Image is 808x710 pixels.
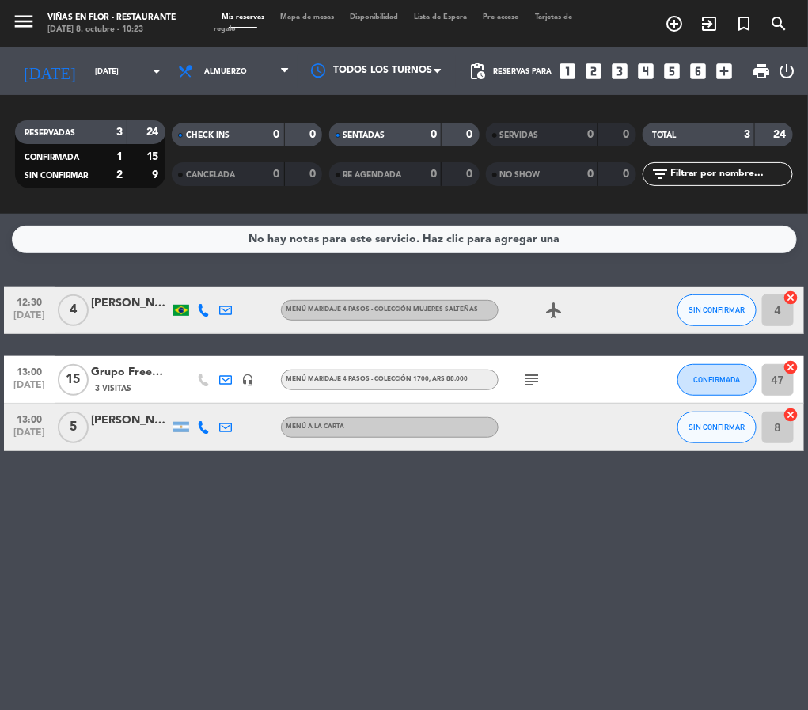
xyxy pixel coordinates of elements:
i: filter_list [651,165,670,184]
strong: 15 [146,151,162,162]
strong: 0 [309,129,319,140]
strong: 0 [309,169,319,180]
div: [PERSON_NAME] [91,412,170,430]
span: 12:30 [9,292,49,310]
i: [DATE] [12,55,87,87]
i: looks_5 [662,61,682,82]
button: CONFIRMADA [677,364,757,396]
div: No hay notas para este servicio. Haz clic para agregar una [248,230,560,249]
span: SIN CONFIRMAR [689,423,745,431]
span: pending_actions [468,62,487,81]
strong: 0 [274,169,280,180]
span: Menú maridaje 4 pasos - Colección Mujeres Salteñas [286,306,478,313]
span: 3 Visitas [95,382,131,395]
i: looks_one [557,61,578,82]
span: 4 [58,294,89,326]
span: Mis reservas [214,13,272,21]
span: NO SHOW [500,171,541,179]
i: arrow_drop_down [147,62,166,81]
strong: 0 [623,169,632,180]
i: turned_in_not [734,14,753,33]
strong: 3 [116,127,123,138]
strong: 0 [274,129,280,140]
i: cancel [783,407,799,423]
span: 5 [58,412,89,443]
div: Grupo Freeway Viagens [91,363,170,382]
i: power_settings_new [777,62,796,81]
i: cancel [783,359,799,375]
span: Pre-acceso [475,13,527,21]
strong: 0 [466,169,476,180]
span: SIN CONFIRMAR [25,172,88,180]
span: TOTAL [652,131,677,139]
i: headset_mic [241,374,254,386]
span: SIN CONFIRMAR [689,306,745,314]
span: print [752,62,771,81]
span: CONFIRMADA [693,375,740,384]
strong: 1 [116,151,123,162]
span: SERVIDAS [500,131,539,139]
span: CONFIRMADA [25,154,79,161]
button: SIN CONFIRMAR [677,412,757,443]
i: looks_4 [635,61,656,82]
strong: 24 [146,127,162,138]
strong: 0 [587,169,594,180]
span: RESERVADAS [25,129,75,137]
i: add_circle_outline [665,14,684,33]
strong: 9 [153,169,162,180]
span: CANCELADA [186,171,235,179]
span: Reservas para [493,67,552,76]
span: 13:00 [9,362,49,380]
strong: 0 [623,129,632,140]
i: looks_3 [609,61,630,82]
strong: 0 [431,129,437,140]
strong: 0 [587,129,594,140]
button: menu [12,9,36,38]
span: Lista de Espera [406,13,475,21]
span: Mapa de mesas [272,13,342,21]
span: , ARS 88.000 [429,376,468,382]
strong: 0 [466,129,476,140]
span: RE AGENDADA [343,171,402,179]
span: Almuerzo [204,67,247,76]
button: SIN CONFIRMAR [677,294,757,326]
span: Disponibilidad [342,13,406,21]
span: [DATE] [9,310,49,328]
strong: 2 [116,169,123,180]
span: 13:00 [9,409,49,427]
span: [DATE] [9,380,49,398]
div: [PERSON_NAME] [91,294,170,313]
strong: 0 [431,169,437,180]
i: menu [12,9,36,33]
i: search [769,14,788,33]
span: SENTADAS [343,131,385,139]
input: Filtrar por nombre... [670,165,792,183]
span: CHECK INS [186,131,230,139]
span: Menú a la carta [286,423,344,430]
span: 15 [58,364,89,396]
i: looks_two [583,61,604,82]
span: Menú maridaje 4 pasos - Colección 1700 [286,376,468,382]
div: [DATE] 8. octubre - 10:23 [47,24,176,36]
i: looks_6 [688,61,708,82]
i: subject [522,370,541,389]
i: cancel [783,290,799,306]
i: airplanemode_active [544,301,563,320]
div: Viñas en Flor - Restaurante [47,12,176,24]
i: add_box [714,61,734,82]
div: LOG OUT [777,47,796,95]
strong: 24 [773,129,789,140]
strong: 3 [744,129,750,140]
span: [DATE] [9,427,49,446]
i: exit_to_app [700,14,719,33]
